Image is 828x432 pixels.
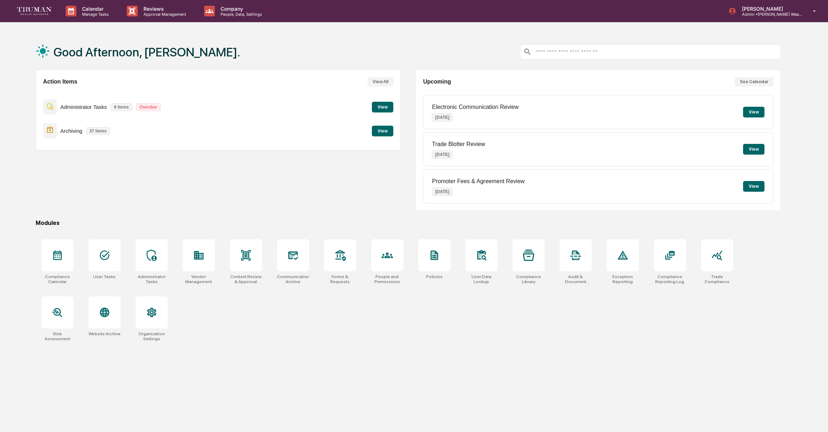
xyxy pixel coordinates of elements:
[432,104,519,110] p: Electronic Communication Review
[432,141,485,147] p: Trade Blotter Review
[743,107,764,117] button: View
[136,331,168,341] div: Organization Settings
[41,274,74,284] div: Compliance Calendar
[89,331,121,336] div: Website Archive
[60,104,107,110] p: Administrator Tasks
[432,150,453,159] p: [DATE]
[54,45,240,59] h1: Good Afternoon, [PERSON_NAME].
[372,126,393,136] button: View
[17,7,51,15] img: logo
[736,6,803,12] p: [PERSON_NAME]
[324,274,356,284] div: Forms & Requests
[513,274,545,284] div: Compliance Library
[372,103,393,110] a: View
[368,77,393,86] button: View All
[426,274,443,279] div: Policies
[465,274,498,284] div: User Data Lookup
[230,274,262,284] div: Content Review & Approval
[277,274,309,284] div: Communications Archive
[76,6,112,12] p: Calendar
[136,103,161,111] p: Overdue
[86,127,110,135] p: 37 items
[743,181,764,192] button: View
[183,274,215,284] div: Vendor Management
[743,144,764,155] button: View
[372,102,393,112] button: View
[607,274,639,284] div: Exception Reporting
[372,127,393,134] a: View
[432,178,525,185] p: Promoter Fees & Agreement Review
[701,274,733,284] div: Trade Compliance
[371,274,403,284] div: People and Permissions
[736,12,803,17] p: Admin • [PERSON_NAME] Wealth
[432,113,453,122] p: [DATE]
[36,220,781,226] div: Modules
[93,274,116,279] div: User Tasks
[560,274,592,284] div: Audit & Document Logs
[215,12,266,17] p: People, Data, Settings
[654,274,686,284] div: Compliance Reporting Log
[110,103,132,111] p: 6 items
[76,12,112,17] p: Manage Tasks
[43,79,77,85] h2: Action Items
[805,408,824,428] iframe: Open customer support
[138,12,190,17] p: Approval Management
[138,6,190,12] p: Reviews
[41,331,74,341] div: Risk Assessment
[735,77,773,86] button: See Calendar
[423,79,451,85] h2: Upcoming
[432,187,453,196] p: [DATE]
[215,6,266,12] p: Company
[60,128,82,134] p: Archiving
[136,274,168,284] div: Administrator Tasks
